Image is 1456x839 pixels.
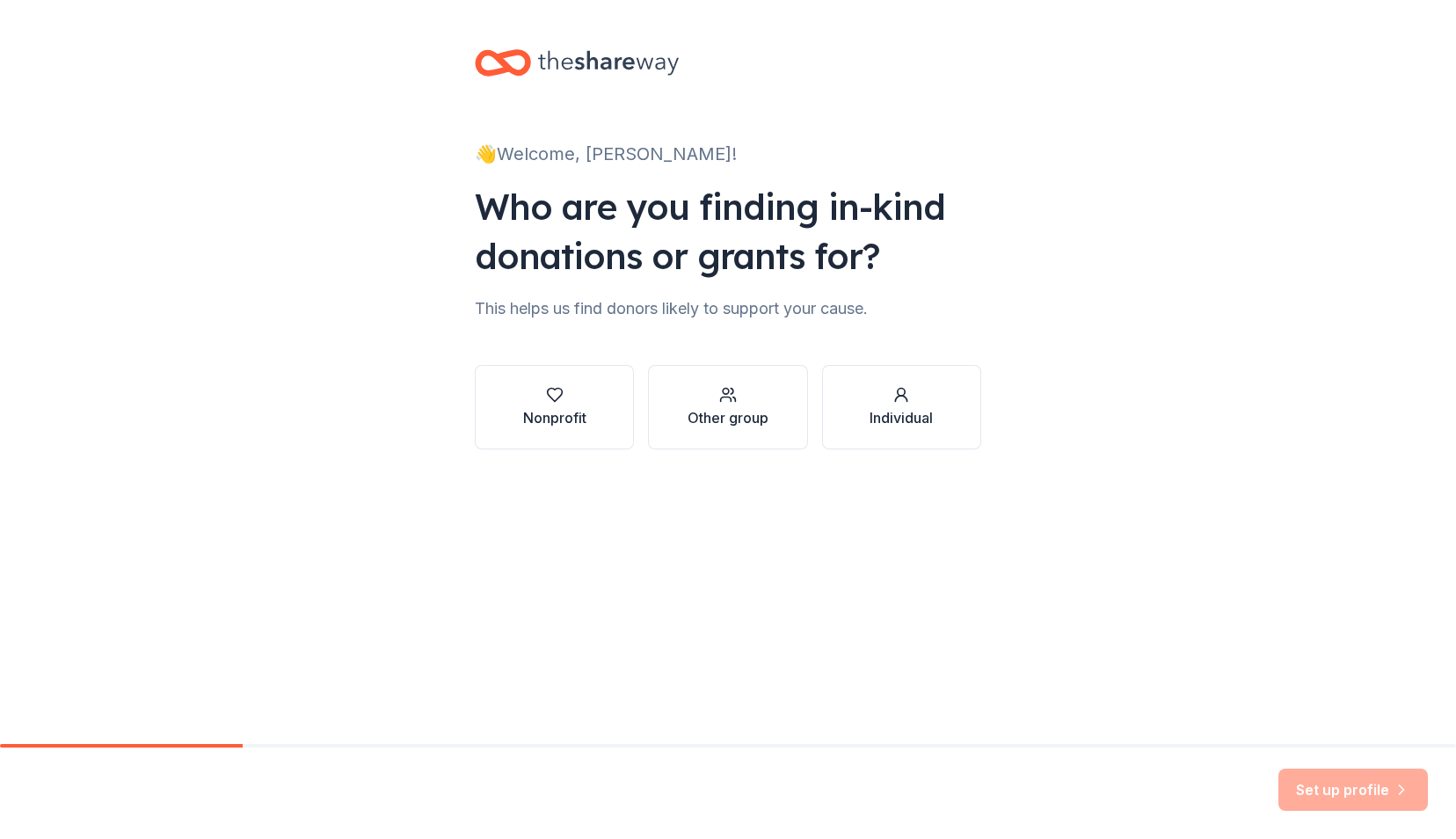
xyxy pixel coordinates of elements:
div: Nonprofit [523,407,586,428]
button: Individual [822,365,981,449]
div: Individual [870,407,933,428]
button: Other group [648,365,807,449]
div: Other group [688,407,768,428]
div: This helps us find donors likely to support your cause. [475,295,981,323]
div: 👋 Welcome, [PERSON_NAME]! [475,140,981,168]
button: Nonprofit [475,365,634,449]
div: Who are you finding in-kind donations or grants for? [475,182,981,281]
